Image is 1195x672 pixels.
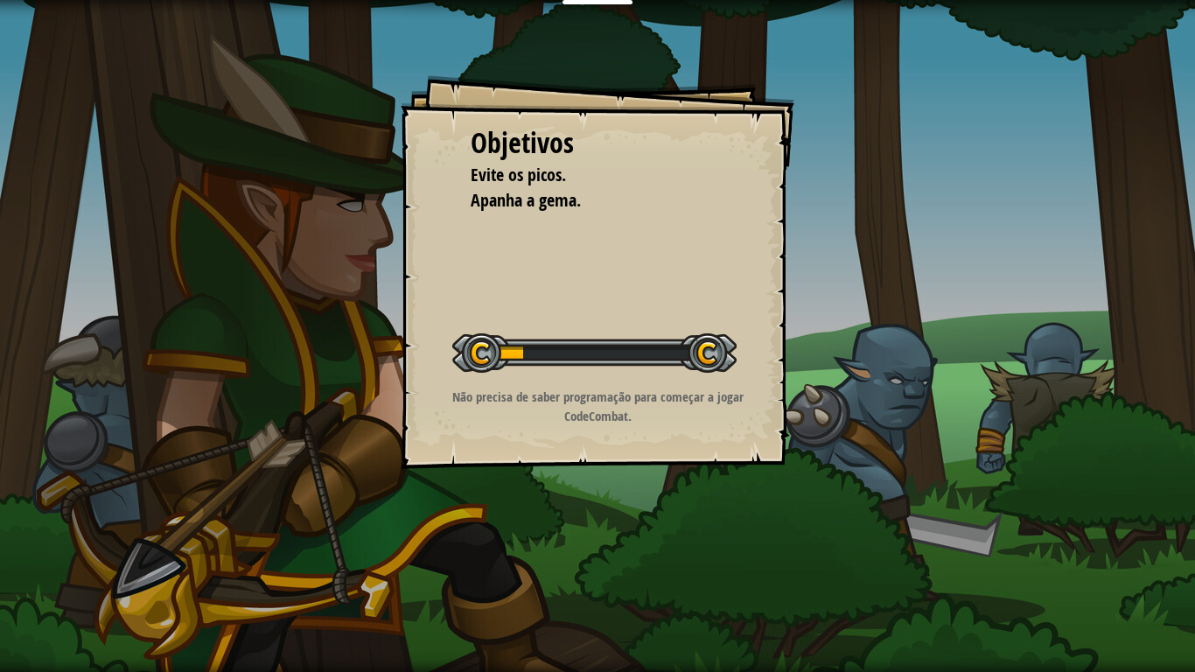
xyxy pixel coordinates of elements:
[449,188,720,213] li: Apanha a gema.
[471,163,566,186] font: Evite os picos.
[471,123,574,162] font: Objetivos
[449,163,720,188] li: Evite os picos.
[452,388,744,424] font: Não precisa de saber programação para começar a jogar CodeCombat.
[471,188,581,212] font: Apanha a gema.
